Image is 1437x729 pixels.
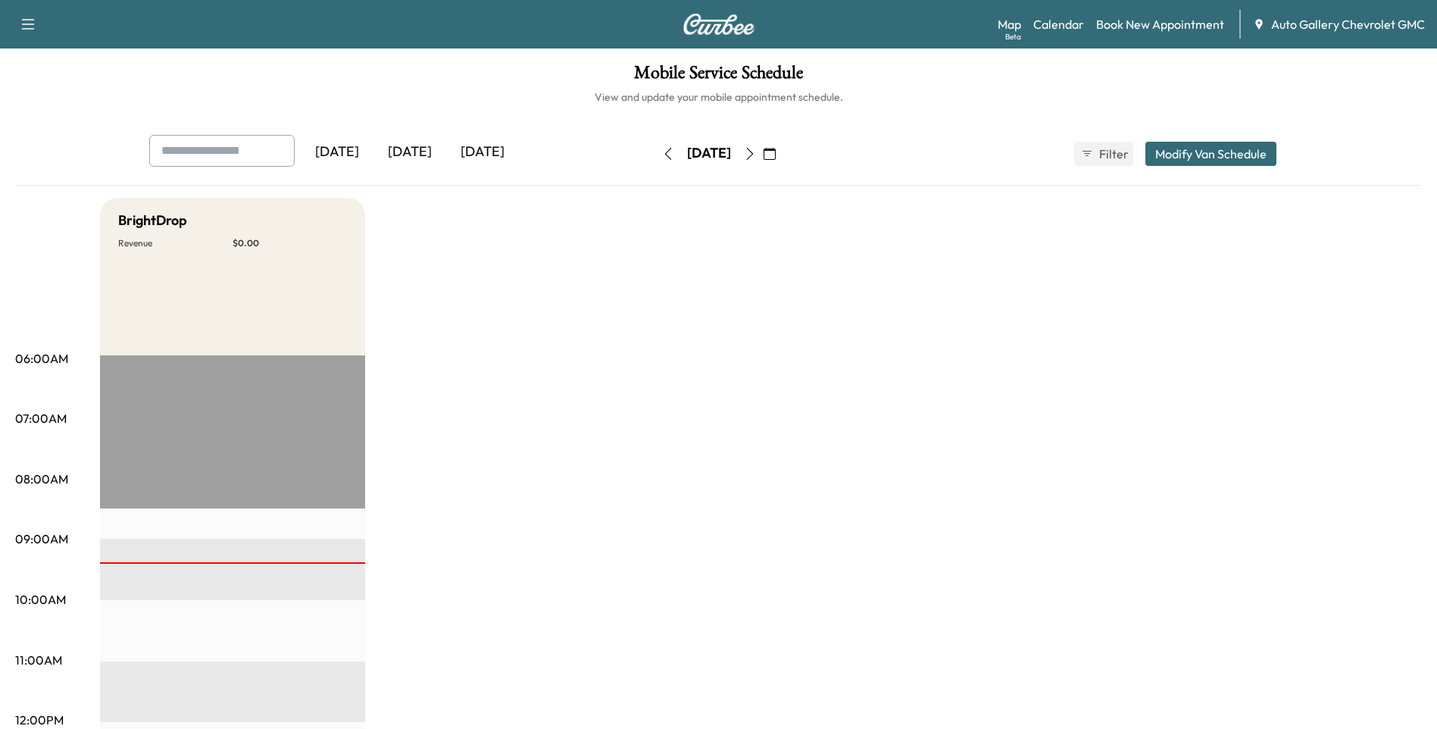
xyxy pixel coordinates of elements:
[15,349,68,368] p: 06:00AM
[687,144,731,163] div: [DATE]
[683,14,755,35] img: Curbee Logo
[15,590,66,609] p: 10:00AM
[15,64,1422,89] h1: Mobile Service Schedule
[1271,15,1425,33] span: Auto Gallery Chevrolet GMC
[233,237,347,249] p: $ 0.00
[1033,15,1084,33] a: Calendar
[1005,31,1021,42] div: Beta
[15,530,68,548] p: 09:00AM
[998,15,1021,33] a: MapBeta
[301,135,373,170] div: [DATE]
[373,135,446,170] div: [DATE]
[1074,142,1133,166] button: Filter
[15,651,62,669] p: 11:00AM
[1096,15,1224,33] a: Book New Appointment
[446,135,519,170] div: [DATE]
[1099,145,1126,163] span: Filter
[118,210,187,231] h5: BrightDrop
[15,409,67,427] p: 07:00AM
[15,711,64,729] p: 12:00PM
[15,89,1422,105] h6: View and update your mobile appointment schedule.
[1145,142,1276,166] button: Modify Van Schedule
[118,237,233,249] p: Revenue
[15,470,68,488] p: 08:00AM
